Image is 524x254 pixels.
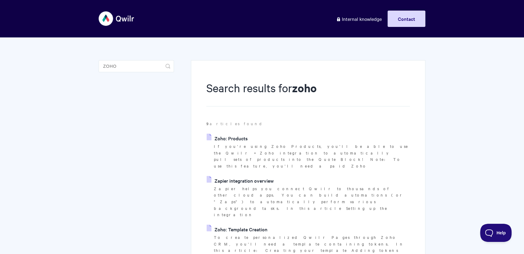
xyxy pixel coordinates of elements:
[214,185,410,218] p: Zapier helps you connect Qwilr to thousands of other cloud apps. You can build automations (or "Z...
[332,11,386,27] a: Internal knowledge
[388,11,425,27] a: Contact
[480,224,512,242] iframe: Toggle Customer Support
[99,7,135,30] img: Qwilr Help Center
[207,176,274,185] a: Zapier integration overview
[206,121,210,126] strong: 9
[207,134,248,143] a: Zoho: Products
[292,80,317,95] strong: zoho
[207,225,267,234] a: Zoho: Template Creation
[214,143,410,169] p: If you're using Zoho Products, you'll be able to use the Qwilr + Zoho integration to automaticall...
[99,60,174,72] input: Search
[206,120,410,127] p: articles found
[206,80,410,106] h1: Search results for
